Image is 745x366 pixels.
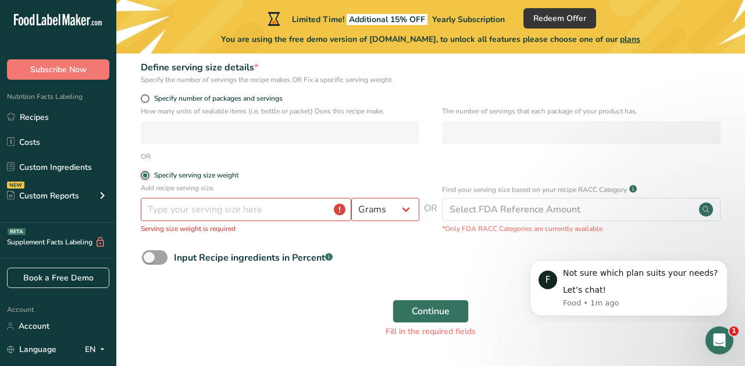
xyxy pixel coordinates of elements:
[442,184,627,195] p: Find your serving size based on your recipe RACC Category
[7,339,56,360] a: Language
[7,268,109,288] a: Book a Free Demo
[533,12,586,24] span: Redeem Offer
[221,33,640,45] span: You are using the free demo version of [DOMAIN_NAME], to unlock all features please choose one of...
[412,304,450,318] span: Continue
[442,106,721,116] p: The number of servings that each package of your product has.
[7,59,109,80] button: Subscribe Now
[141,151,151,162] div: OR
[141,183,419,193] p: Add recipe serving size.
[424,201,437,241] span: OR
[7,190,79,202] div: Custom Reports
[141,74,419,85] div: Specify the number of servings the recipe makes OR Fix a specific serving weight
[141,106,419,116] p: How many units of sealable items (i.e. bottle or packet) Does this recipe make.
[729,326,739,336] span: 1
[141,61,419,74] div: Define serving size details
[512,250,745,323] iframe: Intercom notifications message
[174,251,333,265] div: Input Recipe ingredients in Percent
[149,94,283,103] span: Specify number of packages and servings
[705,326,733,354] iframe: Intercom live chat
[141,198,351,221] input: Type your serving size here
[265,12,505,26] div: Limited Time!
[154,171,238,180] div: Specify serving size weight
[442,223,721,234] p: *Only FDA RACC Categories are currently available
[141,223,419,234] p: Serving size weight is required
[142,325,719,337] div: Fill in the required fields
[8,228,26,235] div: BETA
[85,343,109,357] div: EN
[523,8,596,29] button: Redeem Offer
[7,182,24,189] div: NEW
[347,14,427,25] span: Additional 15% OFF
[620,34,640,45] span: plans
[450,202,580,216] div: Select FDA Reference Amount
[432,14,505,25] span: Yearly Subscription
[393,300,469,323] button: Continue
[30,63,87,76] span: Subscribe Now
